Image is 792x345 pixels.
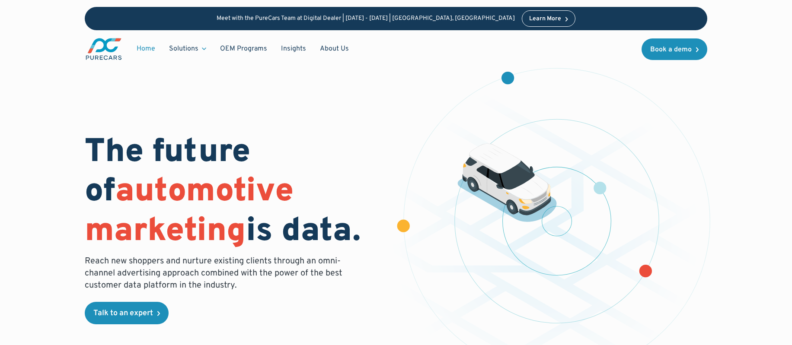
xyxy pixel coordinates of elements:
h1: The future of is data. [85,133,386,252]
a: Learn More [522,10,575,27]
p: Meet with the PureCars Team at Digital Dealer | [DATE] - [DATE] | [GEOGRAPHIC_DATA], [GEOGRAPHIC_... [217,15,515,22]
a: OEM Programs [213,41,274,57]
div: Solutions [169,44,198,54]
a: About Us [313,41,356,57]
div: Book a demo [650,46,692,53]
div: Talk to an expert [93,310,153,317]
a: Book a demo [642,38,707,60]
span: automotive marketing [85,171,294,252]
p: Reach new shoppers and nurture existing clients through an omni-channel advertising approach comb... [85,255,348,291]
div: Solutions [162,41,213,57]
a: Talk to an expert [85,302,169,324]
div: Learn More [529,16,561,22]
img: illustration of a vehicle [457,143,557,222]
img: purecars logo [85,37,123,61]
a: Insights [274,41,313,57]
a: main [85,37,123,61]
a: Home [130,41,162,57]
